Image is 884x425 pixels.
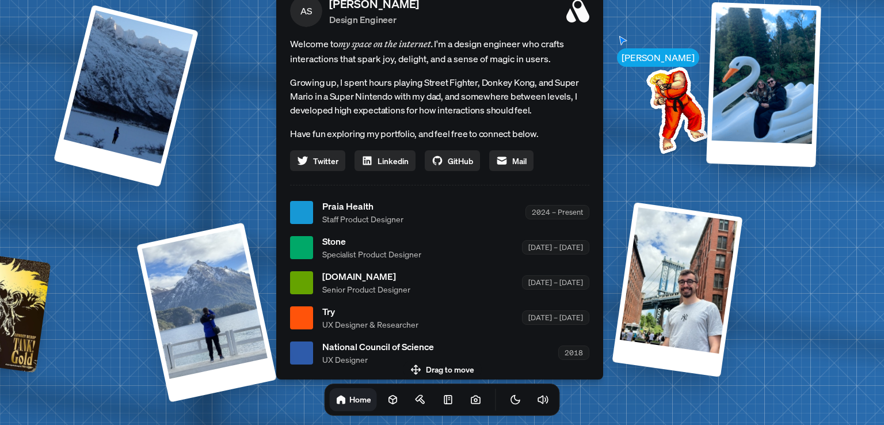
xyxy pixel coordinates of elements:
h1: Home [349,394,371,405]
button: Toggle Audio [532,388,555,411]
span: [DOMAIN_NAME] [322,270,410,283]
span: Welcome to I'm a design engineer who crafts interactions that spark joy, delight, and a sense of ... [290,36,589,66]
span: Specialist Product Designer [322,248,421,260]
span: Try [322,305,418,318]
a: Twitter [290,150,345,171]
button: Toggle Theme [504,388,527,411]
span: Mail [512,155,527,167]
div: [DATE] – [DATE] [522,240,589,255]
span: National Council of Science [322,340,434,354]
span: Twitter [313,155,338,167]
div: 2024 – Present [525,205,589,219]
span: Stone [322,234,421,248]
div: [DATE] – [DATE] [522,310,589,325]
p: Design Engineer [329,13,419,26]
span: UX Designer [322,354,434,366]
em: my space on the internet. [338,38,434,50]
span: Senior Product Designer [322,283,410,295]
span: Linkedin [378,155,409,167]
p: Have fun exploring my portfolio, and feel free to connect below. [290,126,589,141]
span: UX Designer & Researcher [322,318,418,331]
a: GitHub [425,150,480,171]
span: Praia Health [322,199,403,213]
a: Home [330,388,377,411]
span: Staff Product Designer [322,213,403,225]
p: Growing up, I spent hours playing Street Fighter, Donkey Kong, and Super Mario in a Super Nintend... [290,75,589,117]
a: Mail [489,150,534,171]
a: Linkedin [355,150,416,171]
div: 2018 [558,346,589,360]
img: Profile example [616,50,733,166]
span: GitHub [448,155,473,167]
div: [DATE] – [DATE] [522,275,589,290]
